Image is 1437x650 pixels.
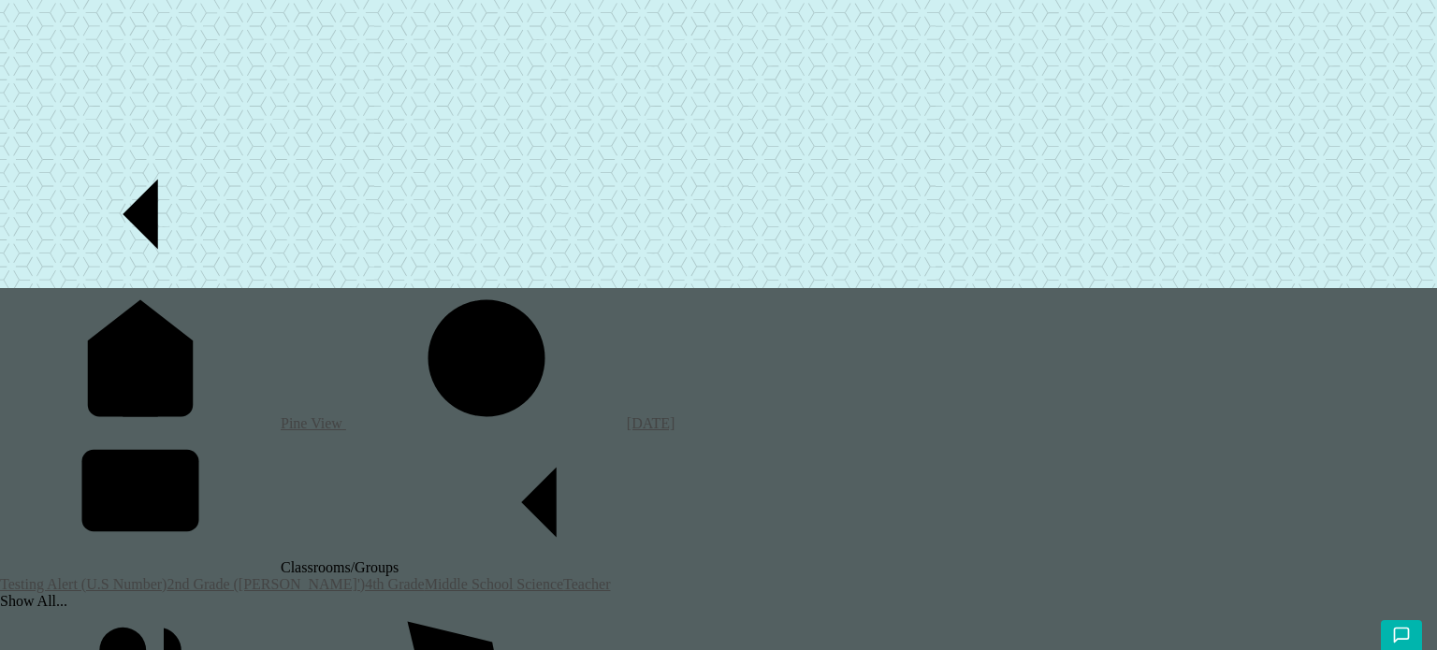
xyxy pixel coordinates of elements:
a: Middle School Science [425,576,563,592]
span: [DATE] [627,415,675,431]
a: 4th Grade [365,576,425,592]
span: Classrooms/Groups [281,559,679,575]
a: 2nd Grade ([PERSON_NAME]') [167,576,365,592]
span: Pine View [281,415,346,431]
a: Teacher [563,576,610,592]
a: [DATE] [346,415,675,431]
